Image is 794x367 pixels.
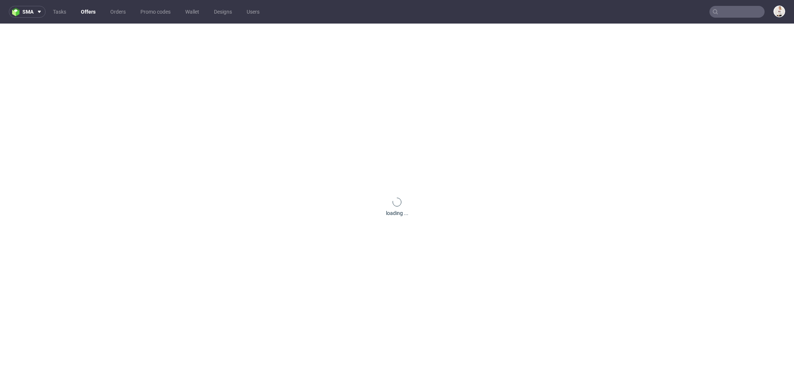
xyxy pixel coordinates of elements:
a: Orders [106,6,130,18]
img: logo [12,8,22,16]
a: Promo codes [136,6,175,18]
a: Users [242,6,264,18]
a: Tasks [49,6,71,18]
button: sma [9,6,46,18]
span: sma [22,9,33,14]
a: Offers [76,6,100,18]
img: Mari Fok [774,6,784,17]
a: Wallet [181,6,204,18]
a: Designs [210,6,236,18]
div: loading ... [386,209,408,217]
